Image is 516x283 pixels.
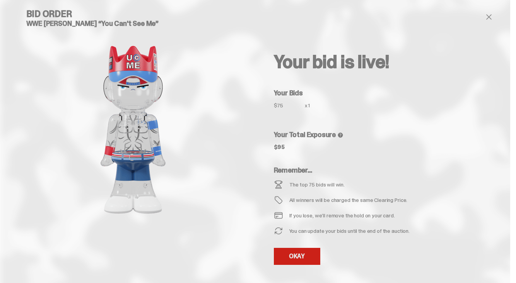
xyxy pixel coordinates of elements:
[274,90,466,97] h5: Your Bids
[26,20,240,27] h5: WWE [PERSON_NAME] “You Can't See Me”
[274,103,305,108] div: $75
[274,131,466,138] h5: Your Total Exposure
[26,9,240,19] h4: Bid Order
[274,144,285,150] div: $95
[305,103,317,113] div: x 1
[274,167,416,174] h5: Remember...
[274,53,466,71] h2: Your bid is live!
[289,197,416,203] div: All winners will be charged the same Clearing Price.
[56,33,210,226] img: product image
[289,228,410,234] div: You can update your bids until the end of the auction.
[274,248,320,265] a: OKAY
[289,213,395,218] div: If you lose, we’ll remove the hold on your card.
[289,182,345,187] div: The top 75 bids will win.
